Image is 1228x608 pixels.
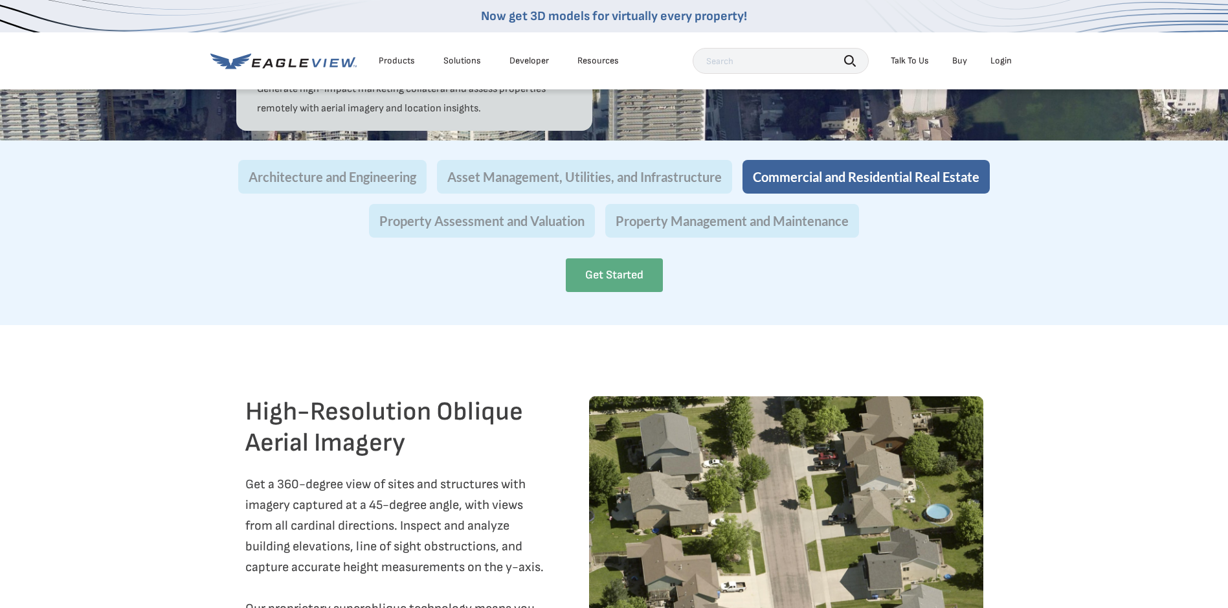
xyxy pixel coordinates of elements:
div: Talk To Us [891,55,929,67]
div: Login [990,55,1012,67]
button: Property Assessment and Valuation [369,204,595,238]
a: Now get 3D models for virtually every property! [481,8,747,24]
p: Generate high-impact marketing collateral and assess properties remotely with aerial imagery and ... [257,80,572,118]
div: Resources [577,55,619,67]
input: Search [693,48,869,74]
div: Products [379,55,415,67]
button: Property Management and Maintenance [605,204,859,238]
button: Architecture and Engineering [238,160,427,194]
a: Developer [509,55,549,67]
div: Solutions [443,55,481,67]
h2: High-Resolution Oblique Aerial Imagery [245,396,548,458]
a: Buy [952,55,967,67]
button: Asset Management, Utilities, and Infrastructure [437,160,732,194]
a: Get Started [566,258,663,292]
